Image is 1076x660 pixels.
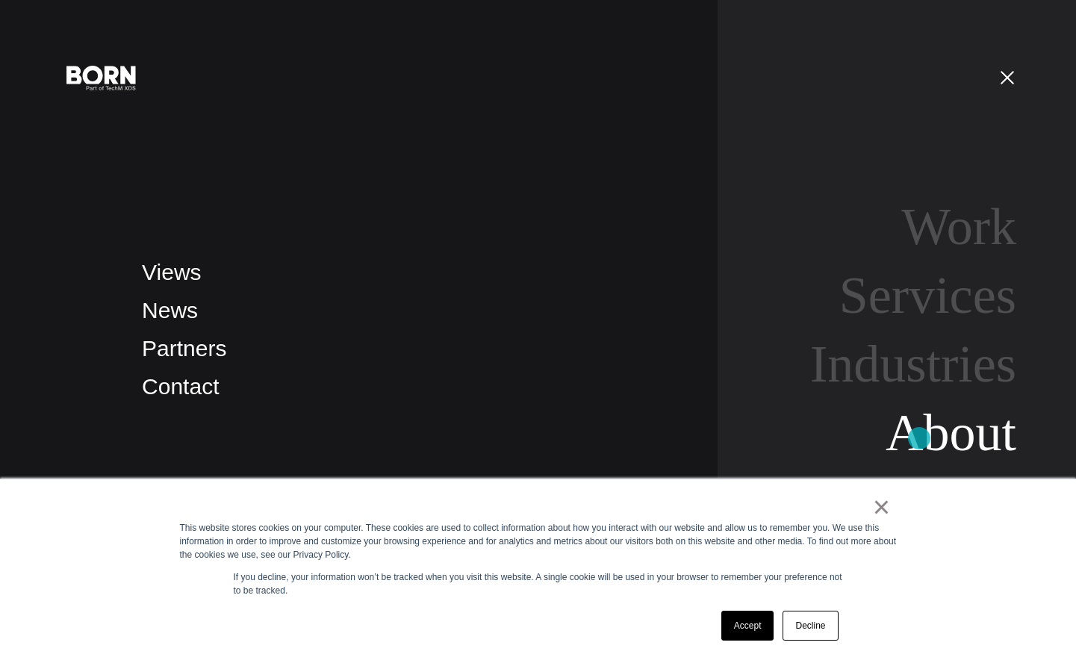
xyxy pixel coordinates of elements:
[142,260,201,284] a: Views
[886,404,1016,461] a: About
[142,298,198,323] a: News
[234,570,843,597] p: If you decline, your information won’t be tracked when you visit this website. A single cookie wi...
[989,61,1025,93] button: Open
[783,611,838,641] a: Decline
[180,521,897,561] div: This website stores cookies on your computer. These cookies are used to collect information about...
[721,611,774,641] a: Accept
[142,336,226,361] a: Partners
[839,267,1016,324] a: Services
[142,374,219,399] a: Contact
[901,198,1016,255] a: Work
[810,335,1016,393] a: Industries
[873,500,891,514] a: ×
